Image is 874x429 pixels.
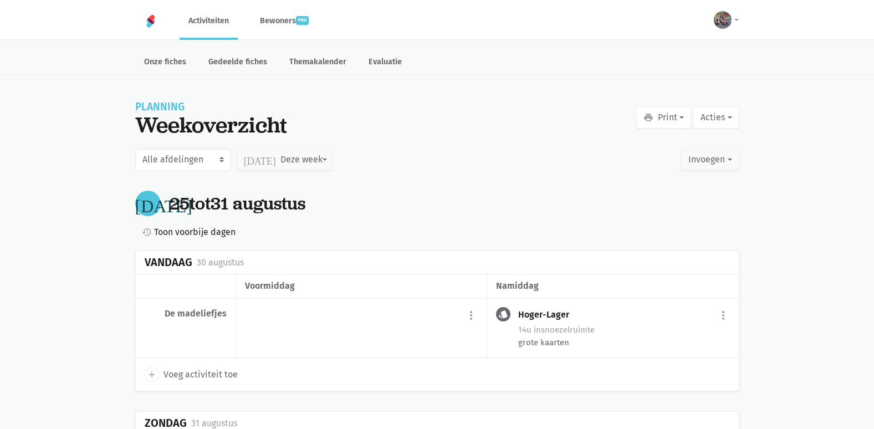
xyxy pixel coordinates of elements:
[135,102,287,112] div: Planning
[251,2,318,39] a: Bewonerspro
[144,14,157,28] img: Home
[498,309,508,319] i: style
[137,225,236,239] a: Toon voorbije dagen
[200,51,276,75] a: Gedeelde fiches
[163,367,238,382] span: Voeg activiteit toe
[518,336,729,349] div: grote kaarten
[197,256,244,270] div: 30 augustus
[643,113,653,122] i: print
[180,2,238,39] a: Activiteiten
[170,193,305,214] div: tot
[534,325,595,335] span: snoezelruimte
[145,256,192,269] div: Vandaag
[518,325,531,335] span: 14u
[154,225,236,239] span: Toon voorbije dagen
[135,51,195,75] a: Onze fiches
[145,367,238,381] a: add Voeg activiteit toe
[145,308,227,319] div: De madeliefjes
[496,279,729,293] div: namiddag
[237,149,333,171] button: Deze week
[135,195,192,212] i: [DATE]
[147,370,157,380] i: add
[360,51,411,75] a: Evaluatie
[280,51,355,75] a: Themakalender
[296,16,309,25] span: pro
[211,192,305,215] span: 31 augustus
[693,106,739,129] button: Acties
[534,325,541,335] span: in
[170,192,190,215] span: 25
[142,227,152,237] i: history
[681,149,739,171] button: Invoegen
[135,112,287,137] div: Weekoverzicht
[244,155,276,165] i: [DATE]
[636,106,691,129] button: Print
[518,309,578,320] div: Hoger-Lager
[245,279,478,293] div: voormiddag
